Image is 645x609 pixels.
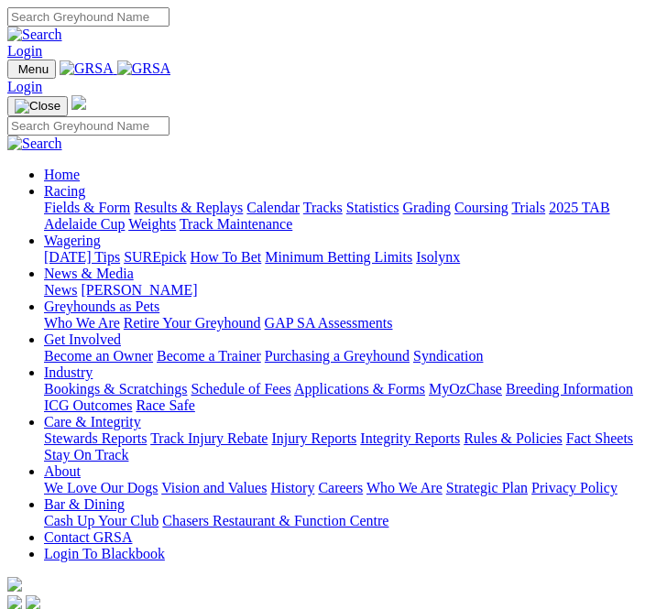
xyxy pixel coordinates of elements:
div: Wagering [44,249,638,266]
a: Racing [44,183,85,199]
a: Who We Are [44,315,120,331]
a: Grading [403,200,451,215]
a: [PERSON_NAME] [81,282,197,298]
a: Industry [44,364,93,380]
a: Results & Replays [134,200,243,215]
a: How To Bet [191,249,262,265]
div: Bar & Dining [44,513,638,529]
a: Contact GRSA [44,529,132,545]
a: Who We Are [366,480,443,495]
a: Track Injury Rebate [150,430,268,446]
a: [DATE] Tips [44,249,120,265]
a: Strategic Plan [446,480,528,495]
button: Toggle navigation [7,96,68,116]
a: Greyhounds as Pets [44,299,159,314]
a: Login To Blackbook [44,546,165,561]
a: Careers [318,480,363,495]
a: MyOzChase [429,381,502,397]
a: Retire Your Greyhound [124,315,261,331]
a: Chasers Restaurant & Function Centre [162,513,388,528]
div: Greyhounds as Pets [44,315,638,332]
div: Care & Integrity [44,430,638,463]
a: We Love Our Dogs [44,480,158,495]
img: logo-grsa-white.png [71,95,86,110]
a: Coursing [454,200,508,215]
img: Search [7,27,62,43]
a: ICG Outcomes [44,397,132,413]
a: Integrity Reports [360,430,460,446]
a: Home [44,167,80,182]
a: Trials [511,200,545,215]
a: Purchasing a Greyhound [265,348,410,364]
a: Care & Integrity [44,414,141,430]
a: SUREpick [124,249,186,265]
a: Stewards Reports [44,430,147,446]
button: Toggle navigation [7,60,56,79]
a: Track Maintenance [180,216,292,232]
input: Search [7,7,169,27]
a: News & Media [44,266,134,281]
div: Industry [44,381,638,414]
span: Menu [18,62,49,76]
a: Schedule of Fees [191,381,290,397]
a: Injury Reports [271,430,356,446]
a: Cash Up Your Club [44,513,159,528]
a: History [270,480,314,495]
a: Applications & Forms [294,381,425,397]
div: Get Involved [44,348,638,364]
a: Bookings & Scratchings [44,381,187,397]
a: Vision and Values [161,480,267,495]
a: 2025 TAB Adelaide Cup [44,200,610,232]
a: Login [7,43,42,59]
a: Wagering [44,233,101,248]
input: Search [7,116,169,136]
img: Close [15,99,60,114]
a: Become a Trainer [157,348,261,364]
a: Stay On Track [44,447,128,462]
img: GRSA [60,60,114,77]
a: Bar & Dining [44,496,125,512]
a: Isolynx [416,249,460,265]
a: Syndication [413,348,483,364]
a: Fact Sheets [566,430,633,446]
a: Calendar [246,200,300,215]
a: Become an Owner [44,348,153,364]
a: Race Safe [136,397,194,413]
a: Breeding Information [506,381,633,397]
img: GRSA [117,60,171,77]
a: Weights [128,216,176,232]
a: News [44,282,77,298]
a: Statistics [346,200,399,215]
a: Get Involved [44,332,121,347]
div: About [44,480,638,496]
img: Search [7,136,62,152]
a: GAP SA Assessments [265,315,393,331]
a: Minimum Betting Limits [265,249,412,265]
div: News & Media [44,282,638,299]
a: Fields & Form [44,200,130,215]
a: Rules & Policies [464,430,563,446]
a: Tracks [303,200,343,215]
a: Privacy Policy [531,480,618,495]
div: Racing [44,200,638,233]
a: About [44,463,81,479]
img: logo-grsa-white.png [7,577,22,592]
a: Login [7,79,42,94]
